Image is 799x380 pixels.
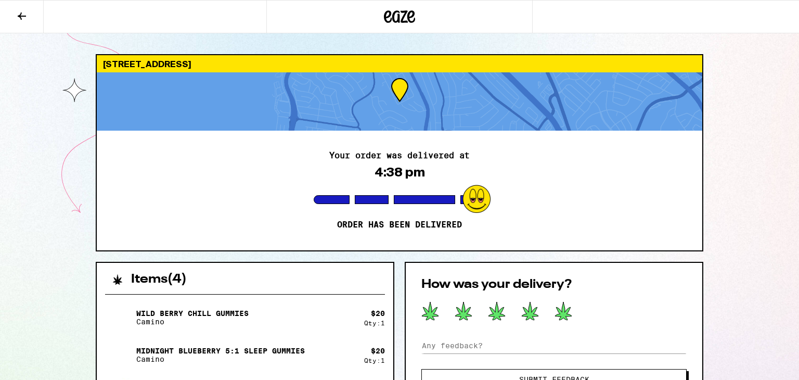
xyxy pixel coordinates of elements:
[421,278,687,291] h2: How was your delivery?
[364,320,385,326] div: Qty: 1
[131,273,187,286] h2: Items ( 4 )
[6,7,75,16] span: Hi. Need any help?
[371,309,385,318] div: $ 20
[105,303,134,332] img: Wild Berry Chill Gummies
[329,151,470,160] h2: Your order was delivered at
[136,309,249,318] p: Wild Berry Chill Gummies
[337,220,462,230] p: Order has been delivered
[364,357,385,364] div: Qty: 1
[371,347,385,355] div: $ 20
[97,55,702,72] div: [STREET_ADDRESS]
[375,165,425,180] div: 4:38 pm
[136,355,305,363] p: Camino
[105,340,134,370] img: Midnight Blueberry 5:1 Sleep Gummies
[421,338,687,353] input: Any feedback?
[136,347,305,355] p: Midnight Blueberry 5:1 Sleep Gummies
[136,318,249,326] p: Camino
